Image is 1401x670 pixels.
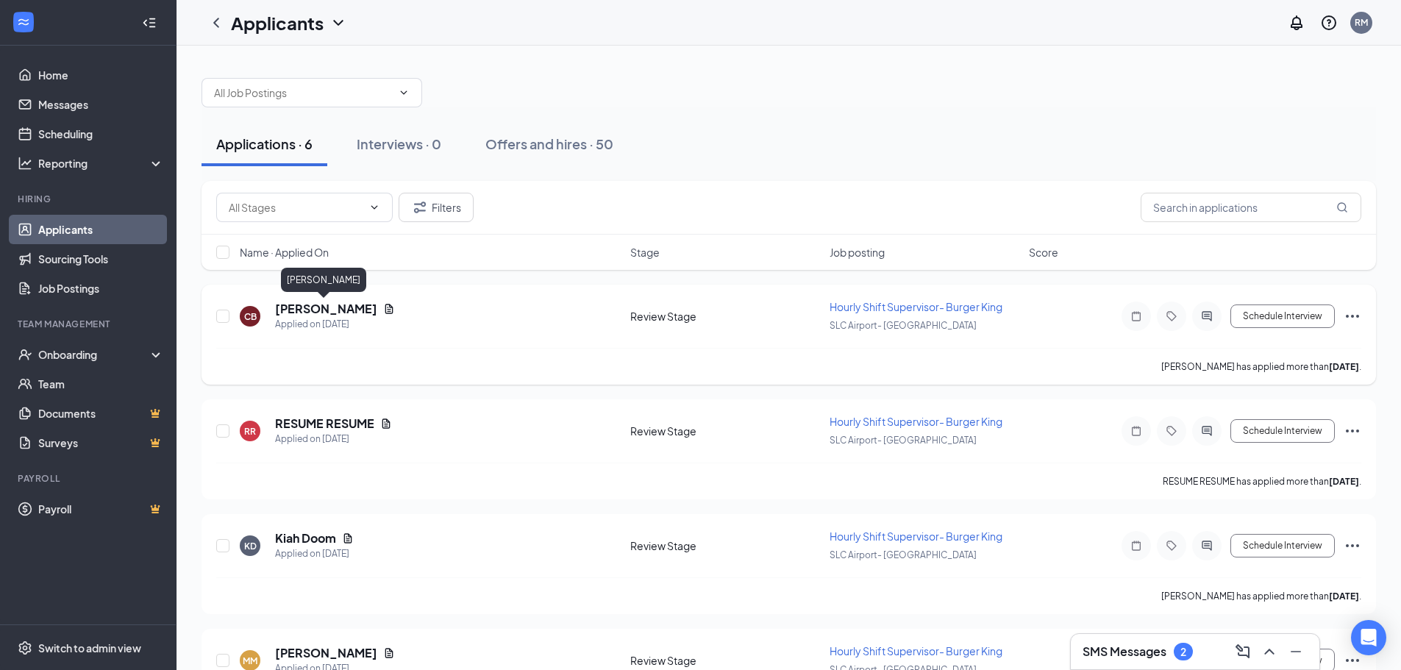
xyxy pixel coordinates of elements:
[830,435,977,446] span: SLC Airport- [GEOGRAPHIC_DATA]
[1231,640,1255,663] button: ComposeMessage
[16,15,31,29] svg: WorkstreamLogo
[830,644,1002,657] span: Hourly Shift Supervisor- Burger King
[399,193,474,222] button: Filter Filters
[1234,643,1252,660] svg: ComposeMessage
[18,641,32,655] svg: Settings
[1351,620,1386,655] div: Open Intercom Messenger
[38,428,164,457] a: SurveysCrown
[38,494,164,524] a: PayrollCrown
[275,645,377,661] h5: [PERSON_NAME]
[229,199,363,215] input: All Stages
[1127,425,1145,437] svg: Note
[1258,640,1281,663] button: ChevronUp
[38,90,164,119] a: Messages
[38,60,164,90] a: Home
[830,415,1002,428] span: Hourly Shift Supervisor- Burger King
[1198,310,1216,322] svg: ActiveChat
[383,647,395,659] svg: Document
[18,156,32,171] svg: Analysis
[1163,540,1180,552] svg: Tag
[1198,540,1216,552] svg: ActiveChat
[398,87,410,99] svg: ChevronDown
[329,14,347,32] svg: ChevronDown
[275,432,392,446] div: Applied on [DATE]
[1083,644,1166,660] h3: SMS Messages
[1344,422,1361,440] svg: Ellipses
[275,317,395,332] div: Applied on [DATE]
[1180,646,1186,658] div: 2
[214,85,392,101] input: All Job Postings
[630,424,821,438] div: Review Stage
[1029,245,1058,260] span: Score
[216,135,313,153] div: Applications · 6
[1329,476,1359,487] b: [DATE]
[1261,643,1278,660] svg: ChevronUp
[1320,14,1338,32] svg: QuestionInfo
[830,320,977,331] span: SLC Airport- [GEOGRAPHIC_DATA]
[383,303,395,315] svg: Document
[38,347,151,362] div: Onboarding
[630,309,821,324] div: Review Stage
[275,301,377,317] h5: [PERSON_NAME]
[244,540,257,552] div: KD
[1344,652,1361,669] svg: Ellipses
[1198,425,1216,437] svg: ActiveChat
[1127,540,1145,552] svg: Note
[243,655,257,667] div: MM
[485,135,613,153] div: Offers and hires · 50
[1344,307,1361,325] svg: Ellipses
[275,530,336,546] h5: Kiah Doom
[38,274,164,303] a: Job Postings
[1288,14,1305,32] svg: Notifications
[244,425,256,438] div: RR
[281,268,366,292] div: [PERSON_NAME]
[38,244,164,274] a: Sourcing Tools
[142,15,157,30] svg: Collapse
[244,310,257,323] div: CB
[357,135,441,153] div: Interviews · 0
[38,215,164,244] a: Applicants
[1355,16,1368,29] div: RM
[1230,419,1335,443] button: Schedule Interview
[411,199,429,216] svg: Filter
[1163,425,1180,437] svg: Tag
[18,472,161,485] div: Payroll
[830,549,977,560] span: SLC Airport- [GEOGRAPHIC_DATA]
[1287,643,1305,660] svg: Minimize
[38,119,164,149] a: Scheduling
[342,532,354,544] svg: Document
[830,530,1002,543] span: Hourly Shift Supervisor- Burger King
[1230,534,1335,557] button: Schedule Interview
[380,418,392,430] svg: Document
[240,245,329,260] span: Name · Applied On
[1163,310,1180,322] svg: Tag
[1344,537,1361,555] svg: Ellipses
[830,300,1002,313] span: Hourly Shift Supervisor- Burger King
[630,653,821,668] div: Review Stage
[38,641,141,655] div: Switch to admin view
[1161,590,1361,602] p: [PERSON_NAME] has applied more than .
[630,538,821,553] div: Review Stage
[38,369,164,399] a: Team
[1163,475,1361,488] p: RESUME RESUME has applied more than .
[1230,304,1335,328] button: Schedule Interview
[275,546,354,561] div: Applied on [DATE]
[1336,202,1348,213] svg: MagnifyingGlass
[368,202,380,213] svg: ChevronDown
[1161,360,1361,373] p: [PERSON_NAME] has applied more than .
[1127,310,1145,322] svg: Note
[1329,591,1359,602] b: [DATE]
[18,193,161,205] div: Hiring
[38,399,164,428] a: DocumentsCrown
[830,245,885,260] span: Job posting
[18,347,32,362] svg: UserCheck
[207,14,225,32] svg: ChevronLeft
[18,318,161,330] div: Team Management
[1141,193,1361,222] input: Search in applications
[1329,361,1359,372] b: [DATE]
[630,245,660,260] span: Stage
[38,156,165,171] div: Reporting
[275,416,374,432] h5: RESUME RESUME
[1284,640,1308,663] button: Minimize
